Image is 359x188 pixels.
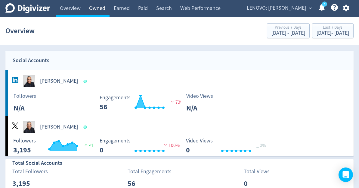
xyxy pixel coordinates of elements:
[128,167,172,176] p: Total Engagements
[162,142,169,147] img: negative-performance.svg
[271,25,305,30] div: Previous 7 Days
[169,99,184,105] span: 72%
[5,116,354,156] a: Dilip Bhatia undefined[PERSON_NAME] Followers --- Followers 3,195 <1% Engagements 0 Engagements 0...
[312,23,354,38] button: Last 7 Days[DATE]- [DATE]
[169,99,175,104] img: negative-performance.svg
[183,138,274,154] svg: Video Views 0
[83,142,89,147] img: positive-performance.svg
[271,30,305,36] div: [DATE] - [DATE]
[40,78,78,85] h5: [PERSON_NAME]
[5,70,354,116] a: Dilip Bhatia undefined[PERSON_NAME]FollowersN/A Engagements 56 Engagements 56 72%Video ViewsN/A
[23,75,35,87] img: Dilip Bhatia undefined
[244,167,278,176] p: Total Views
[12,159,356,167] div: Total Social Accounts
[247,3,306,13] span: LENOVO: [PERSON_NAME]
[10,138,101,154] svg: Followers ---
[13,56,49,65] div: Social Accounts
[84,126,89,129] span: Data last synced: 8 Oct 2025, 11:02pm (AEDT)
[245,3,313,13] button: LENOVO: [PERSON_NAME]
[317,25,349,30] div: Last 7 Days
[162,142,180,148] span: 100%
[267,23,310,38] button: Previous 7 Days[DATE] - [DATE]
[322,2,327,7] a: 5
[40,123,78,131] h5: [PERSON_NAME]
[83,142,98,148] span: <1%
[97,138,187,154] svg: Engagements 0
[84,80,89,83] span: Data last synced: 9 Oct 2025, 11:01am (AEDT)
[317,30,349,36] div: [DATE] - [DATE]
[97,95,187,111] svg: Engagements 56
[257,142,266,148] span: _ 0%
[14,92,48,100] p: Followers
[14,103,48,113] p: N/A
[186,92,221,100] p: Video Views
[324,2,325,6] text: 5
[5,21,35,40] h1: Overview
[339,167,353,182] div: Open Intercom Messenger
[186,103,221,113] p: N/A
[12,167,48,176] p: Total Followers
[23,121,35,133] img: Dilip Bhatia undefined
[308,5,313,11] span: expand_more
